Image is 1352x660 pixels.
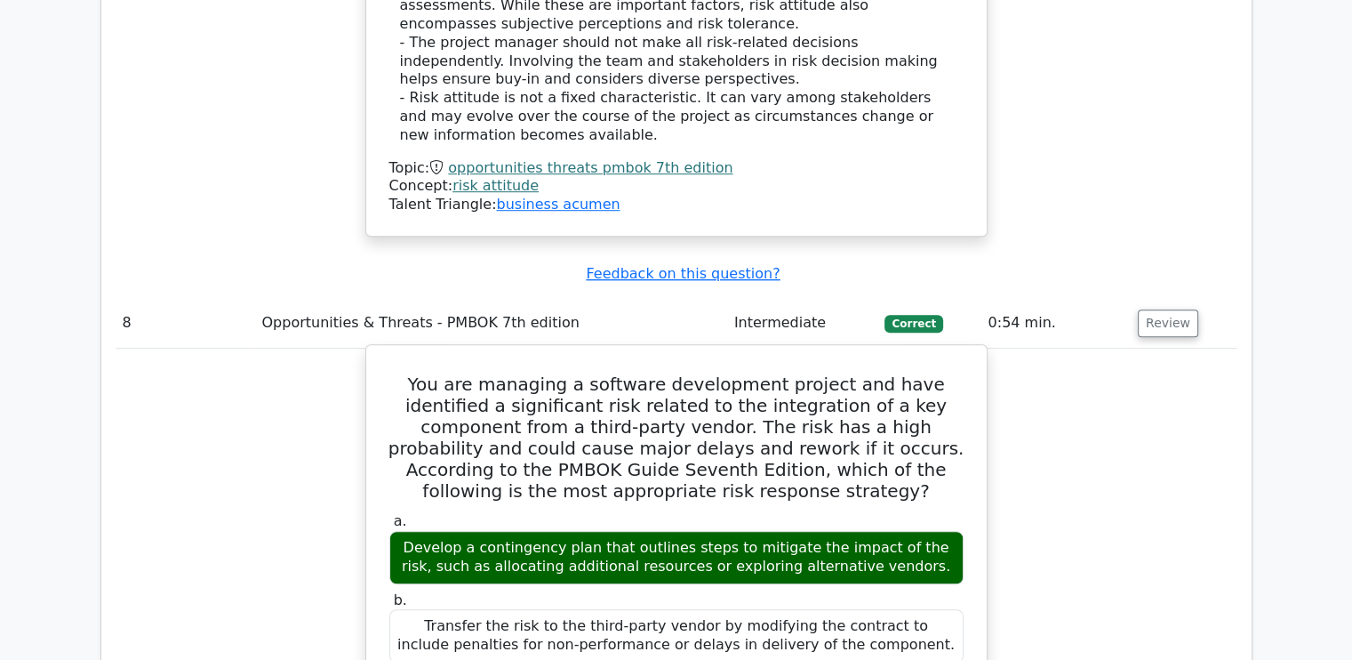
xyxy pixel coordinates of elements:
a: Feedback on this question? [586,265,780,282]
a: opportunities threats pmbok 7th edition [448,159,732,176]
span: a. [394,512,407,529]
button: Review [1138,310,1198,337]
h5: You are managing a software development project and have identified a significant risk related to... [388,374,965,502]
a: business acumen [496,196,620,213]
div: Concept: [389,177,964,196]
td: 8 [116,298,255,349]
div: Develop a contingency plan that outlines steps to mitigate the impact of the risk, such as alloca... [389,531,964,584]
a: risk attitude [452,177,539,194]
div: Talent Triangle: [389,159,964,214]
td: Opportunities & Threats - PMBOK 7th edition [254,298,726,349]
span: b. [394,592,407,608]
span: Correct [884,315,942,333]
div: Topic: [389,159,964,178]
td: 0:54 min. [980,298,1130,349]
td: Intermediate [727,298,878,349]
